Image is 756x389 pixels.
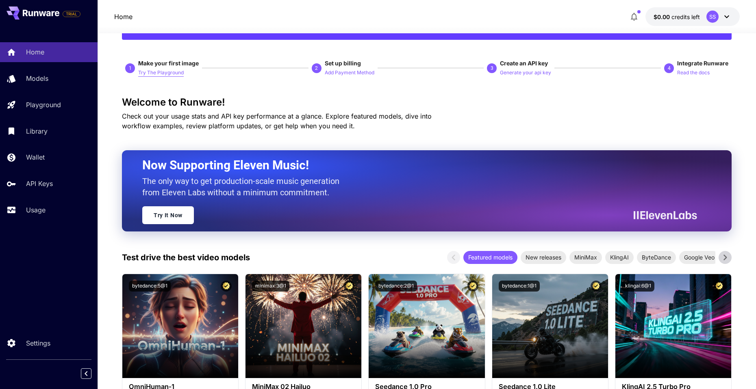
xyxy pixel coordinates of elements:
[129,281,171,292] button: bytedance:5@1
[122,251,250,264] p: Test drive the best video models
[622,281,654,292] button: klingai:6@1
[142,175,345,198] p: The only way to get production-scale music generation from Eleven Labs without a minimum commitment.
[671,13,700,20] span: credits left
[706,11,719,23] div: SS
[677,69,710,77] p: Read the docs
[591,281,602,292] button: Certified Model – Vetted for best performance and includes a commercial license.
[344,281,355,292] button: Certified Model – Vetted for best performance and includes a commercial license.
[26,126,48,136] p: Library
[369,274,484,378] img: alt
[26,100,61,110] p: Playground
[499,281,540,292] button: bytedance:1@1
[325,69,374,77] p: Add Payment Method
[26,179,53,188] p: API Keys
[491,65,493,72] p: 3
[129,65,132,72] p: 1
[500,60,548,67] span: Create an API key
[605,253,634,261] span: KlingAI
[142,206,194,224] a: Try It Now
[605,251,634,264] div: KlingAI
[492,274,608,378] img: alt
[637,251,676,264] div: ByteDance
[637,253,676,261] span: ByteDance
[26,152,45,162] p: Wallet
[521,251,566,264] div: New releases
[500,67,551,77] button: Generate your api key
[142,158,691,173] h2: Now Supporting Eleven Music!
[122,112,432,130] span: Check out your usage stats and API key performance at a glance. Explore featured models, dive int...
[500,69,551,77] p: Generate your api key
[138,67,184,77] button: Try The Playground
[114,12,133,22] nav: breadcrumb
[221,281,232,292] button: Certified Model – Vetted for best performance and includes a commercial license.
[138,60,199,67] span: Make your first image
[325,67,374,77] button: Add Payment Method
[375,281,417,292] button: bytedance:2@1
[122,274,238,378] img: alt
[645,7,740,26] button: $0.00SS
[679,251,719,264] div: Google Veo
[114,12,133,22] a: Home
[677,60,728,67] span: Integrate Runware
[668,65,671,72] p: 4
[569,253,602,261] span: MiniMax
[87,366,98,381] div: Collapse sidebar
[315,65,318,72] p: 2
[467,281,478,292] button: Certified Model – Vetted for best performance and includes a commercial license.
[245,274,361,378] img: alt
[569,251,602,264] div: MiniMax
[325,60,361,67] span: Set up billing
[654,13,671,20] span: $0.00
[654,13,700,21] div: $0.00
[63,11,80,17] span: TRIAL
[138,69,184,77] p: Try The Playground
[252,281,289,292] button: minimax:3@1
[521,253,566,261] span: New releases
[26,47,44,57] p: Home
[679,253,719,261] span: Google Veo
[714,281,725,292] button: Certified Model – Vetted for best performance and includes a commercial license.
[26,73,48,83] p: Models
[122,97,732,108] h3: Welcome to Runware!
[63,9,80,19] span: Add your payment card to enable full platform functionality.
[463,253,517,261] span: Featured models
[463,251,517,264] div: Featured models
[81,368,91,379] button: Collapse sidebar
[677,67,710,77] button: Read the docs
[26,338,50,348] p: Settings
[26,205,46,215] p: Usage
[615,274,731,378] img: alt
